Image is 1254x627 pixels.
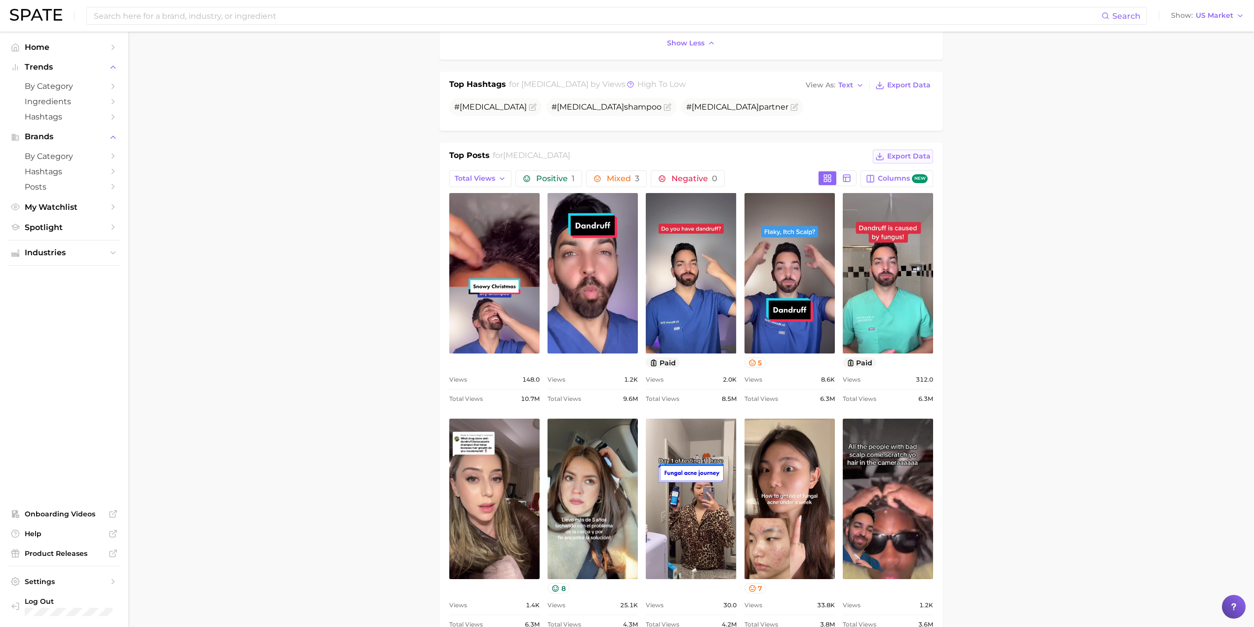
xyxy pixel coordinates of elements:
a: Spotlight [8,220,120,235]
span: My Watchlist [25,202,104,212]
a: Log out. Currently logged in with e-mail natalie.hodgman@emersongroup.com. [8,594,120,619]
span: Text [838,82,853,88]
button: paid [843,357,877,368]
span: Help [25,529,104,538]
span: US Market [1196,13,1233,18]
button: Flag as miscategorized or irrelevant [664,103,671,111]
span: [MEDICAL_DATA] [692,102,759,112]
span: Columns [878,174,928,184]
button: Export Data [873,150,933,163]
button: Show less [665,37,718,50]
a: Onboarding Videos [8,507,120,521]
span: new [912,174,928,184]
span: Total Views [745,393,778,405]
span: Show less [667,39,705,47]
span: Hashtags [25,167,104,176]
span: Settings [25,577,104,586]
span: Export Data [887,152,931,160]
span: 0 [712,174,717,183]
span: Total Views [455,174,495,183]
span: Total Views [646,393,679,405]
span: 30.0 [723,599,737,611]
span: Home [25,42,104,52]
span: View As [806,82,835,88]
h2: for [493,150,570,164]
span: Spotlight [25,223,104,232]
span: 6.3m [918,393,933,405]
span: 25.1k [620,599,638,611]
button: 5 [745,357,766,368]
button: Columnsnew [861,170,933,187]
span: Onboarding Videos [25,509,104,518]
span: [MEDICAL_DATA] [460,102,527,112]
a: Hashtags [8,109,120,124]
span: 6.3m [820,393,835,405]
span: Product Releases [25,549,104,558]
a: Posts [8,179,120,195]
button: Export Data [873,78,933,92]
span: 148.0 [522,374,540,386]
h1: Top Hashtags [449,78,506,92]
a: Ingredients [8,94,120,109]
span: Negative [671,175,717,183]
span: 1.2k [624,374,638,386]
span: Views [548,599,565,611]
button: 7 [745,583,767,593]
input: Search here for a brand, industry, or ingredient [93,7,1101,24]
span: # [454,102,527,112]
span: Views [646,374,664,386]
a: by Category [8,149,120,164]
a: My Watchlist [8,199,120,215]
span: by Category [25,152,104,161]
span: Views [745,374,762,386]
span: Views [745,599,762,611]
span: 10.7m [521,393,540,405]
span: Posts [25,182,104,192]
span: 312.0 [916,374,933,386]
span: 1.2k [919,599,933,611]
span: # shampoo [551,102,662,112]
span: Ingredients [25,97,104,106]
span: 1.4k [526,599,540,611]
span: by Category [25,81,104,91]
button: View AsText [803,79,866,92]
a: Hashtags [8,164,120,179]
h2: for by Views [509,78,686,92]
span: 9.6m [623,393,638,405]
span: Views [548,374,565,386]
span: high to low [637,79,686,89]
a: Help [8,526,120,541]
span: [MEDICAL_DATA] [557,102,624,112]
span: 1 [572,174,575,183]
span: 2.0k [723,374,737,386]
span: Total Views [843,393,876,405]
span: Industries [25,248,104,257]
span: Total Views [548,393,581,405]
a: Settings [8,574,120,589]
span: 3 [635,174,639,183]
button: paid [646,357,680,368]
span: [MEDICAL_DATA] [521,79,588,89]
span: # partner [686,102,788,112]
span: Views [449,374,467,386]
span: Trends [25,63,104,72]
button: Flag as miscategorized or irrelevant [529,103,537,111]
span: Positive [536,175,575,183]
a: Product Releases [8,546,120,561]
span: 8.6k [821,374,835,386]
span: Export Data [887,81,931,89]
span: Log Out [25,597,160,606]
span: 8.5m [722,393,737,405]
span: Show [1171,13,1193,18]
button: Trends [8,60,120,75]
span: 33.8k [817,599,835,611]
button: Flag as miscategorized or irrelevant [790,103,798,111]
a: by Category [8,78,120,94]
span: Hashtags [25,112,104,121]
button: ShowUS Market [1169,9,1247,22]
img: SPATE [10,9,62,21]
span: Total Views [449,393,483,405]
span: Views [449,599,467,611]
h1: Top Posts [449,150,490,164]
span: Search [1112,11,1140,21]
